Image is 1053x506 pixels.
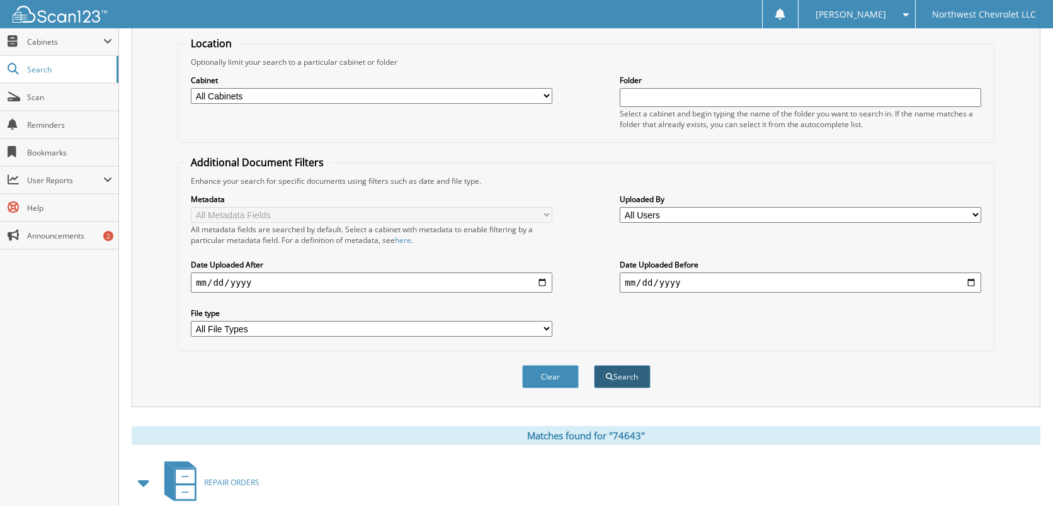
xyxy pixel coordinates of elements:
label: Cabinet [191,75,552,86]
span: Cabinets [27,37,103,47]
span: Bookmarks [27,147,112,158]
label: Uploaded By [620,194,981,205]
iframe: Chat Widget [990,446,1053,506]
legend: Additional Document Filters [185,155,330,169]
input: end [620,273,981,293]
div: 2 [103,231,113,241]
a: here [395,235,411,245]
span: Scan [27,92,112,103]
div: Optionally limit your search to a particular cabinet or folder [185,57,988,67]
div: Matches found for "74643" [132,426,1040,445]
legend: Location [185,37,238,50]
span: REPAIR ORDERS [204,477,259,488]
label: File type [191,308,552,318]
span: Help [27,203,112,213]
span: Search [27,64,110,75]
img: scan123-logo-white.svg [13,6,107,23]
div: Select a cabinet and begin typing the name of the folder you want to search in. If the name match... [620,108,981,130]
label: Date Uploaded Before [620,259,981,270]
span: Reminders [27,120,112,130]
span: Northwest Chevrolet LLC [932,11,1036,18]
label: Date Uploaded After [191,259,552,270]
button: Clear [522,365,579,388]
label: Metadata [191,194,552,205]
button: Search [594,365,651,388]
span: [PERSON_NAME] [816,11,886,18]
label: Folder [620,75,981,86]
span: User Reports [27,175,103,186]
div: All metadata fields are searched by default. Select a cabinet with metadata to enable filtering b... [191,224,552,245]
input: start [191,273,552,293]
span: Announcements [27,230,112,241]
div: Enhance your search for specific documents using filters such as date and file type. [185,176,988,186]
